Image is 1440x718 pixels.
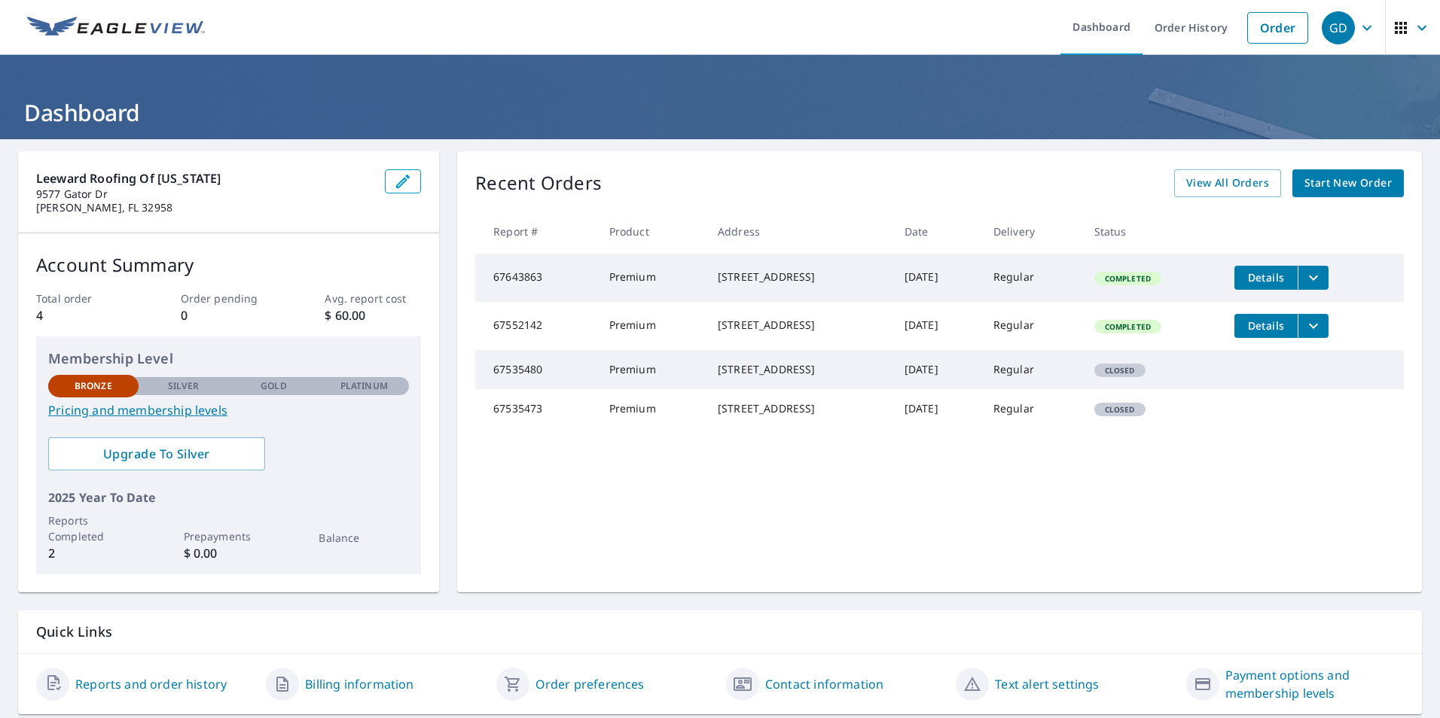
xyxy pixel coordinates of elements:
span: Completed [1096,321,1160,332]
td: [DATE] [892,350,981,389]
p: Account Summary [36,251,421,278]
button: filesDropdownBtn-67552142 [1298,314,1329,338]
p: 9577 Gator Dr [36,187,373,201]
a: Order [1247,12,1308,44]
p: Gold [261,379,286,393]
p: 2 [48,544,139,562]
td: Premium [597,350,706,389]
p: Recent Orders [475,169,602,197]
a: Start New Order [1292,169,1404,197]
div: [STREET_ADDRESS] [718,401,880,416]
span: View All Orders [1186,174,1269,193]
a: Order preferences [535,675,645,693]
p: [PERSON_NAME], FL 32958 [36,201,373,214]
h1: Dashboard [18,97,1422,128]
p: Reports Completed [48,513,139,544]
p: 0 [181,306,277,324]
a: Billing information [305,675,413,693]
p: Silver [168,379,200,393]
a: Reports and order history [75,675,227,693]
p: $ 60.00 [325,306,421,324]
td: Regular [981,350,1082,389]
td: 67552142 [475,302,596,350]
p: Avg. report cost [325,291,421,306]
p: Balance [319,530,409,546]
button: filesDropdownBtn-67643863 [1298,266,1329,290]
td: [DATE] [892,389,981,428]
p: Bronze [75,379,112,393]
p: Quick Links [36,622,1404,641]
td: Regular [981,254,1082,302]
span: Upgrade To Silver [60,446,253,462]
th: Status [1082,209,1222,254]
p: 4 [36,306,133,324]
div: [STREET_ADDRESS] [718,318,880,333]
td: Premium [597,302,706,350]
a: Payment options and membership levels [1225,666,1404,702]
span: Start New Order [1304,174,1392,193]
a: Text alert settings [995,675,1099,693]
p: Membership Level [48,348,409,369]
a: Contact information [765,675,883,693]
th: Delivery [981,209,1082,254]
a: View All Orders [1174,169,1281,197]
p: 2025 Year To Date [48,488,409,507]
span: Details [1243,270,1289,284]
td: Regular [981,389,1082,428]
td: 67535473 [475,389,596,428]
p: Leeward Roofing of [US_STATE] [36,169,373,187]
a: Pricing and membership levels [48,401,409,419]
span: Closed [1096,404,1144,415]
td: 67535480 [475,350,596,389]
a: Upgrade To Silver [48,437,265,470]
th: Address [706,209,892,254]
span: Details [1243,318,1289,333]
td: [DATE] [892,302,981,350]
td: Regular [981,302,1082,350]
div: GD [1322,11,1355,44]
span: Closed [1096,365,1144,376]
td: Premium [597,389,706,428]
th: Date [892,209,981,254]
td: Premium [597,254,706,302]
div: [STREET_ADDRESS] [718,269,880,284]
button: detailsBtn-67643863 [1234,266,1298,290]
th: Product [597,209,706,254]
td: 67643863 [475,254,596,302]
p: Prepayments [184,528,274,544]
span: Completed [1096,273,1160,284]
img: EV Logo [27,17,205,39]
p: Total order [36,291,133,306]
td: [DATE] [892,254,981,302]
div: [STREET_ADDRESS] [718,362,880,377]
p: $ 0.00 [184,544,274,562]
button: detailsBtn-67552142 [1234,314,1298,338]
p: Platinum [340,379,388,393]
p: Order pending [181,291,277,306]
th: Report # [475,209,596,254]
